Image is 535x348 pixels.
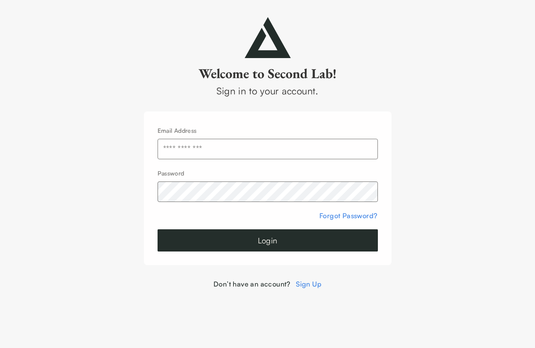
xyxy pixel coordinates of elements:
img: secondlab-logo [245,17,291,58]
h2: Welcome to Second Lab! [144,65,392,82]
a: Forgot Password? [319,211,377,220]
div: Don’t have an account? [144,279,392,289]
div: Sign in to your account. [144,84,392,98]
label: Password [158,170,184,177]
a: Sign Up [296,280,322,288]
button: Login [158,229,378,251]
label: Email Address [158,127,197,134]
